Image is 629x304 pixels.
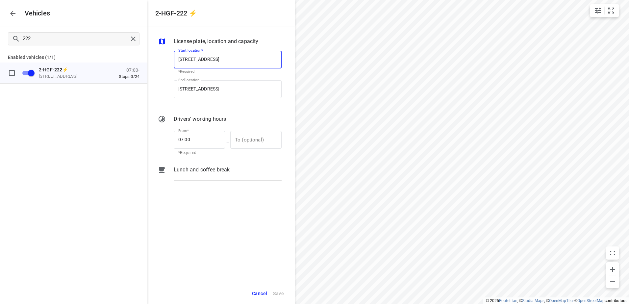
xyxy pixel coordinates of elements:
a: Stadia Maps [522,298,544,303]
a: OpenStreetMap [577,298,605,303]
p: 07:00- [119,67,139,72]
b: 222 [54,67,62,72]
div: Lunch and coffee break [158,166,282,186]
input: Search vehicles [23,34,128,44]
a: Routetitan [499,298,517,303]
span: Disable [18,66,35,79]
div: Drivers’ working hours [158,115,282,124]
p: *Required [178,69,277,74]
p: — [225,140,230,145]
div: License plate, location and capacity [158,38,282,47]
button: Cancel [249,287,270,300]
p: Lunch and coffee break [174,166,230,174]
button: Fit zoom [605,4,618,17]
a: OpenMapTiles [549,298,574,303]
p: [STREET_ADDRESS] [39,73,105,79]
button: Map settings [591,4,604,17]
h5: 2-HGF-222 ⚡ [155,10,197,17]
span: Cancel [252,290,267,298]
p: *Required [178,150,220,156]
p: Vehicles [19,10,50,17]
li: © 2025 , © , © © contributors [486,298,626,303]
p: License plate, location and capacity [174,38,258,45]
div: small contained button group [590,4,619,17]
p: Stops 0/24 [119,74,139,79]
p: Drivers’ working hours [174,115,226,123]
span: 2-HGF- ⚡ [39,67,68,72]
